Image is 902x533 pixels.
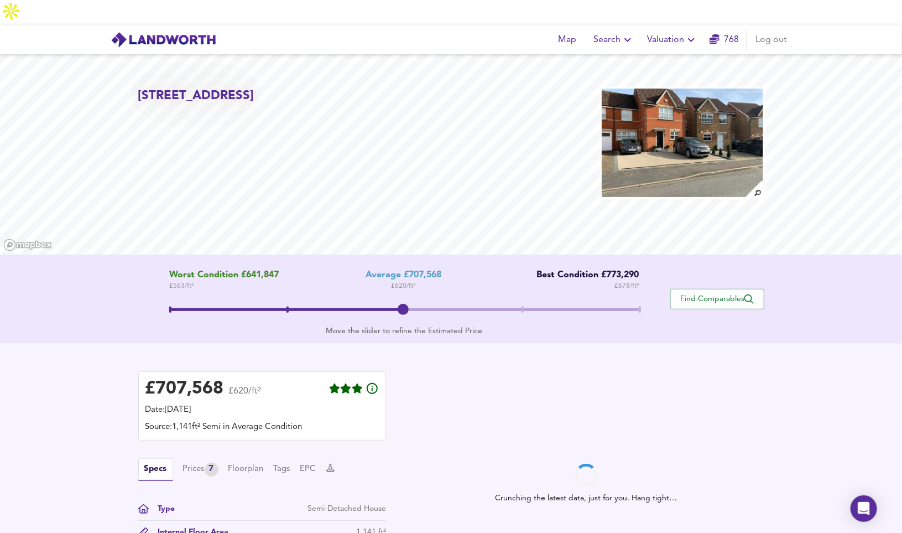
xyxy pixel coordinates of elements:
div: Average £707,568 [366,270,441,281]
span: Worst Condition £641,847 [169,270,279,281]
span: £ 678 / ft² [614,281,639,292]
button: Search [590,29,639,51]
a: 768 [710,32,739,48]
div: Prices [183,463,218,477]
div: Open Intercom Messenger [851,495,877,522]
button: 768 [707,29,742,51]
h2: [STREET_ADDRESS] [138,87,254,105]
div: £ 707,568 [145,381,224,397]
button: Find Comparables [670,289,764,309]
span: Valuation [648,32,698,48]
button: Valuation [643,29,702,51]
div: 7 [205,463,218,477]
a: Mapbox homepage [3,239,52,251]
span: Find Comparables [676,294,758,304]
div: Best Condition £773,290 [528,270,639,281]
span: Log out [756,32,788,48]
img: search [745,179,764,199]
button: Map [550,29,585,51]
div: Type [149,503,175,515]
span: Crunching the latest data, just for you. Hang tight… [495,486,677,504]
button: Log out [752,29,792,51]
span: £620/ft² [229,387,262,403]
div: Date: [DATE] [145,404,379,416]
button: EPC [300,463,316,475]
span: Search [594,32,634,48]
div: Source: 1,141ft² Semi in Average Condition [145,421,379,433]
button: Prices7 [183,463,218,477]
div: Move the slider to refine the Estimated Price [169,325,639,337]
span: Map [554,32,581,48]
img: property [601,87,764,198]
div: Semi-Detached House [307,503,386,515]
button: Floorplan [228,463,264,475]
img: logo [111,32,216,48]
span: £ 563 / ft² [169,281,279,292]
button: Tags [274,463,290,475]
span: £ 620 / ft² [392,281,416,292]
button: Specs [138,458,173,481]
